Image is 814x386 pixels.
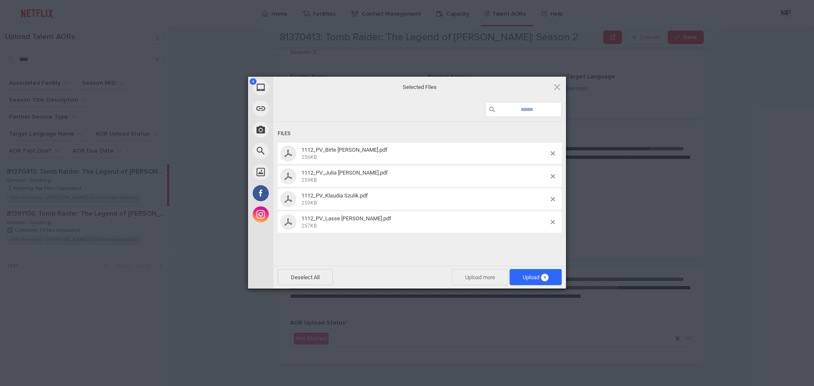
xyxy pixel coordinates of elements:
[301,215,391,222] span: 1112_PV_Lasse [PERSON_NAME].pdf
[541,274,549,281] span: 4
[248,98,350,119] div: Link (URL)
[248,77,350,98] div: My Device
[278,269,333,285] span: Deselect All
[301,223,317,229] span: 257KB
[248,140,350,161] div: Web Search
[301,177,317,183] span: 259KB
[301,147,387,153] span: 1112_PV_Birte [PERSON_NAME].pdf
[299,147,551,161] span: 1112_PV_Birte Baumgardt.pdf
[523,274,549,280] span: Upload
[248,204,350,225] div: Instagram
[278,126,562,142] div: Files
[301,169,388,176] span: 1112_PV_Julia [PERSON_NAME].pdf
[299,215,551,229] span: 1112_PV_Lasse Dreyer.pdf
[248,119,350,140] div: Take Photo
[248,161,350,183] div: Unsplash
[335,83,505,91] span: Selected Files
[301,154,317,160] span: 256KB
[250,78,256,85] span: 4
[248,183,350,204] div: Facebook
[510,269,562,285] span: Upload
[301,200,317,206] span: 259KB
[299,169,551,183] span: 1112_PV_Julia Kantner.pdf
[452,269,508,285] span: Upload more
[301,192,368,199] span: 1112_PV_Klaudia Szulik.pdf
[552,82,562,92] span: Click here or hit ESC to close picker
[299,192,551,206] span: 1112_PV_Klaudia Szulik.pdf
